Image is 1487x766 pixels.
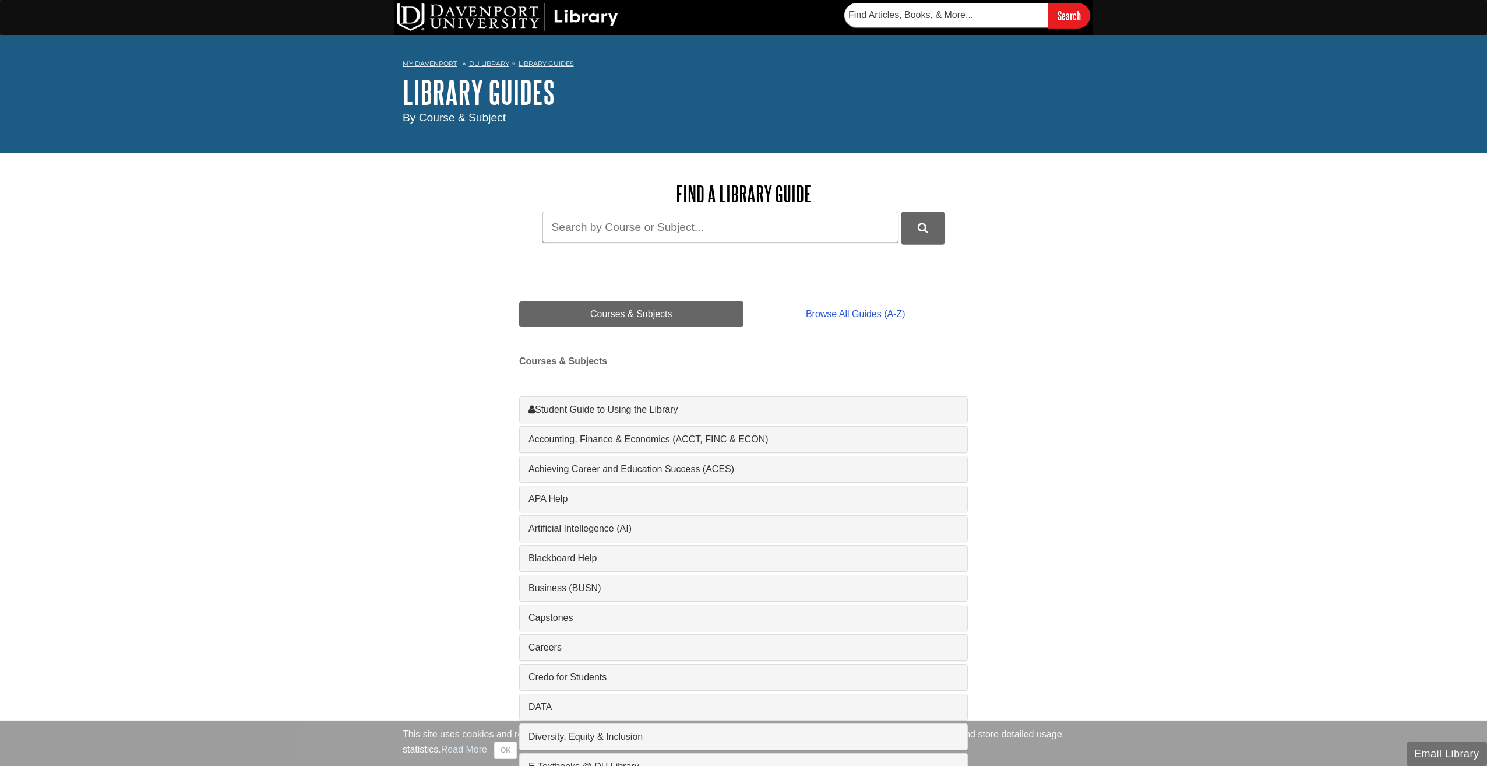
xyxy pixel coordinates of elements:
[528,641,959,655] a: Careers
[528,403,959,417] a: Student Guide to Using the Library
[1407,742,1487,766] button: Email Library
[403,728,1084,759] div: This site uses cookies and records your IP address for usage statistics. Additionally, we use Goo...
[528,462,959,476] a: Achieving Career and Education Success (ACES)
[519,182,968,206] h2: Find a Library Guide
[494,742,517,759] button: Close
[403,110,1084,127] div: By Course & Subject
[528,492,959,506] a: APA Help
[918,223,928,233] i: Search Library Guides
[469,59,509,68] a: DU Library
[519,356,968,370] h2: Courses & Subjects
[844,3,1048,27] input: Find Articles, Books, & More...
[528,700,959,714] a: DATA
[528,730,959,744] a: Diversity, Equity & Inclusion
[528,581,959,595] a: Business (BUSN)
[743,301,968,327] a: Browse All Guides (A-Z)
[844,3,1090,28] form: Searches DU Library's articles, books, and more
[403,56,1084,75] nav: breadcrumb
[519,301,743,327] a: Courses & Subjects
[441,744,487,754] a: Read More
[528,522,959,536] a: Artificial Intellegence (AI)
[1048,3,1090,28] input: Search
[397,3,618,31] img: DU Library
[403,75,1084,110] h1: Library Guides
[403,59,457,69] a: My Davenport
[528,611,959,625] a: Capstones
[528,551,959,565] a: Blackboard Help
[528,670,959,684] a: Credo for Students
[519,59,574,68] a: Library Guides
[528,433,959,447] a: Accounting, Finance & Economics (ACCT, FINC & ECON)
[542,212,898,243] input: Search by Course or Subject...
